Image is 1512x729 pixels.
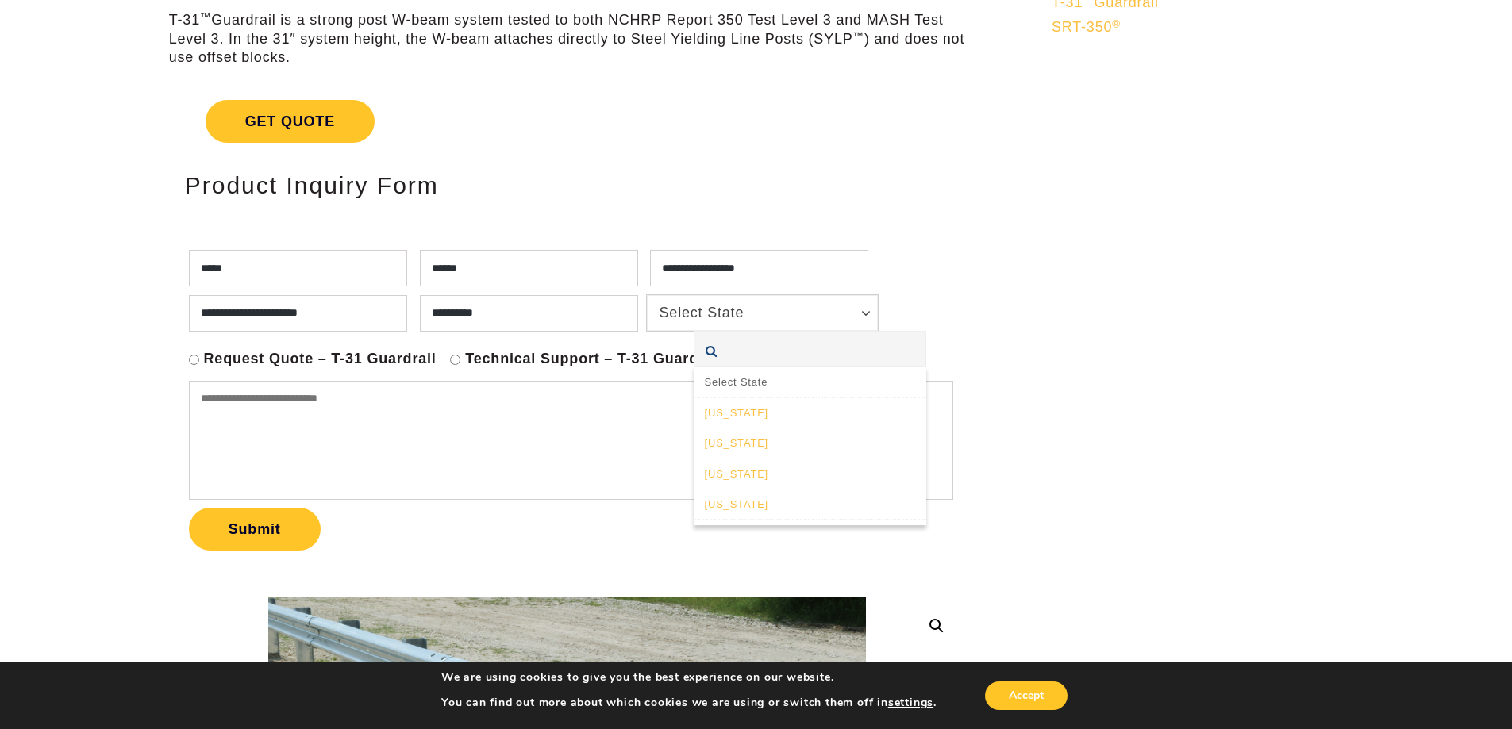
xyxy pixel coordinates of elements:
[694,489,926,520] div: [US_STATE]
[694,367,926,397] div: Select State
[694,398,926,428] div: [US_STATE]
[694,459,926,489] div: [US_STATE]
[694,428,926,459] div: [US_STATE]
[694,520,926,550] div: [US_STATE]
